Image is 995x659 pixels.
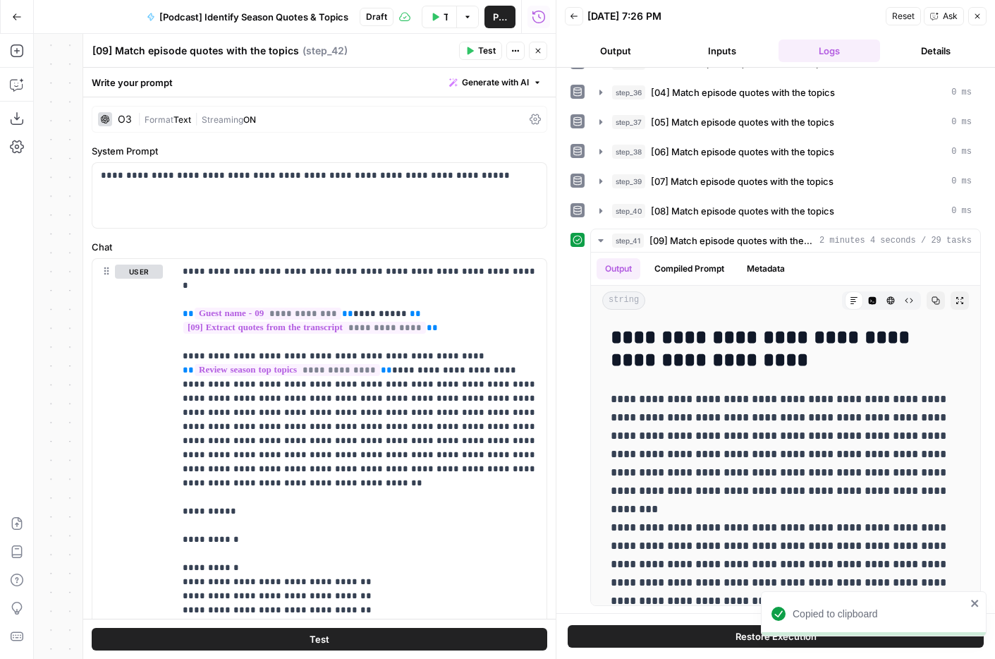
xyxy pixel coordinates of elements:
span: step_40 [612,204,645,218]
span: Format [145,114,173,125]
span: Draft [366,11,387,23]
span: Ask [943,10,958,23]
button: Logs [779,40,880,62]
button: 0 ms [591,170,980,193]
span: Reset [892,10,915,23]
button: 0 ms [591,140,980,163]
span: 0 ms [951,205,972,217]
span: [06] Match episode quotes with the topics [651,145,834,159]
span: [09] Match episode quotes with the topics [649,234,814,248]
span: [Podcast] Identify Season Quotes & Topics [159,10,348,24]
span: [07] Match episode quotes with the topics [651,174,834,188]
label: Chat [92,240,547,254]
button: Compiled Prompt [646,258,733,279]
button: user [115,265,163,279]
button: Test [92,628,547,651]
div: O3 [118,114,132,124]
button: Inputs [672,40,774,62]
span: string [602,291,645,310]
span: | [138,111,145,126]
button: Output [565,40,666,62]
span: 0 ms [951,86,972,99]
button: Generate with AI [444,73,547,92]
span: [05] Match episode quotes with the topics [651,115,834,129]
textarea: [09] Match episode quotes with the topics [92,44,299,58]
span: Generate with AI [462,76,529,89]
button: Test Workflow [422,6,456,28]
div: Copied to clipboard [793,607,966,621]
span: step_38 [612,145,645,159]
button: Publish [484,6,515,28]
span: Publish [493,10,507,24]
span: Streaming [202,114,243,125]
button: 0 ms [591,200,980,222]
span: step_39 [612,174,645,188]
span: 0 ms [951,145,972,158]
span: Test Workflow [444,10,448,24]
span: ( step_42 ) [303,44,348,58]
button: Output [597,258,640,279]
button: [Podcast] Identify Season Quotes & Topics [138,6,357,28]
button: close [970,598,980,609]
button: Restore Execution [568,625,984,648]
div: 2 minutes 4 seconds / 29 tasks [591,253,980,605]
span: 0 ms [951,175,972,188]
div: Write your prompt [83,68,556,97]
label: System Prompt [92,144,547,158]
button: Reset [886,7,921,25]
span: 2 minutes 4 seconds / 29 tasks [819,234,972,247]
span: Test [310,632,329,646]
span: ON [243,114,256,125]
span: Text [173,114,191,125]
button: Details [886,40,987,62]
span: Restore Execution [735,629,817,643]
button: 0 ms [591,111,980,133]
span: | [191,111,202,126]
span: Test [478,44,496,57]
button: Metadata [738,258,793,279]
span: step_41 [612,234,644,248]
button: Test [459,42,502,60]
button: 0 ms [591,81,980,104]
button: 2 minutes 4 seconds / 29 tasks [591,229,980,252]
span: [08] Match episode quotes with the topics [651,204,834,218]
span: step_37 [612,115,645,129]
span: [04] Match episode quotes with the topics [651,85,835,99]
button: Ask [924,7,964,25]
span: 0 ms [951,116,972,128]
span: step_36 [612,85,645,99]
